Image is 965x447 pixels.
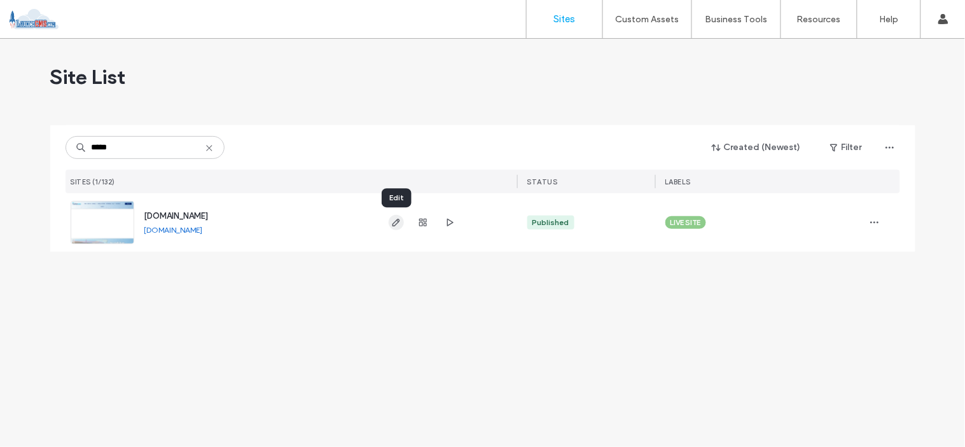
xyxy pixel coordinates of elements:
[144,211,209,221] a: [DOMAIN_NAME]
[554,13,576,25] label: Sites
[701,137,812,158] button: Created (Newest)
[817,137,875,158] button: Filter
[797,14,841,25] label: Resources
[665,177,691,186] span: LABELS
[71,177,116,186] span: SITES (1/132)
[670,217,701,228] span: LIVE SITE
[527,177,558,186] span: STATUS
[705,14,768,25] label: Business Tools
[616,14,679,25] label: Custom Assets
[29,9,55,20] span: Help
[50,64,126,90] span: Site List
[532,217,569,228] div: Published
[880,14,899,25] label: Help
[382,188,412,207] div: Edit
[144,225,203,235] a: [DOMAIN_NAME]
